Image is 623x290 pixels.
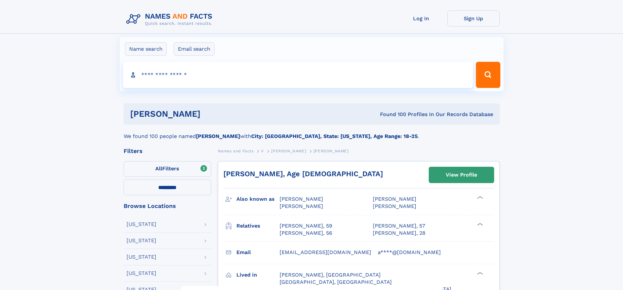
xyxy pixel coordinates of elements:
[280,196,323,202] span: [PERSON_NAME]
[174,42,215,56] label: Email search
[314,149,349,153] span: [PERSON_NAME]
[280,222,332,230] a: [PERSON_NAME], 59
[125,42,167,56] label: Name search
[236,247,280,258] h3: Email
[280,230,332,237] a: [PERSON_NAME], 56
[271,149,306,153] span: [PERSON_NAME]
[124,161,211,177] label: Filters
[218,147,254,155] a: Names and Facts
[124,148,211,154] div: Filters
[261,149,264,153] span: V
[124,125,500,140] div: We found 100 people named with .
[373,196,416,202] span: [PERSON_NAME]
[155,165,162,172] span: All
[236,194,280,205] h3: Also known as
[261,147,264,155] a: V
[271,147,306,155] a: [PERSON_NAME]
[130,110,290,118] h1: [PERSON_NAME]
[395,10,447,26] a: Log In
[476,196,483,200] div: ❯
[447,10,500,26] a: Sign Up
[124,203,211,209] div: Browse Locations
[280,279,392,285] span: [GEOGRAPHIC_DATA], [GEOGRAPHIC_DATA]
[280,272,381,278] span: [PERSON_NAME], [GEOGRAPHIC_DATA]
[223,170,383,178] a: [PERSON_NAME], Age [DEMOGRAPHIC_DATA]
[123,62,473,88] input: search input
[251,133,418,139] b: City: [GEOGRAPHIC_DATA], State: [US_STATE], Age Range: 18-25
[476,222,483,226] div: ❯
[127,222,156,227] div: [US_STATE]
[476,62,500,88] button: Search Button
[373,230,425,237] a: [PERSON_NAME], 28
[127,254,156,260] div: [US_STATE]
[446,167,477,182] div: View Profile
[476,271,483,275] div: ❯
[429,167,494,183] a: View Profile
[236,269,280,281] h3: Lived in
[127,238,156,243] div: [US_STATE]
[124,10,218,28] img: Logo Names and Facts
[280,203,323,209] span: [PERSON_NAME]
[236,220,280,231] h3: Relatives
[127,271,156,276] div: [US_STATE]
[196,133,240,139] b: [PERSON_NAME]
[290,111,493,118] div: Found 100 Profiles In Our Records Database
[280,249,371,255] span: [EMAIL_ADDRESS][DOMAIN_NAME]
[373,222,425,230] a: [PERSON_NAME], 57
[373,203,416,209] span: [PERSON_NAME]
